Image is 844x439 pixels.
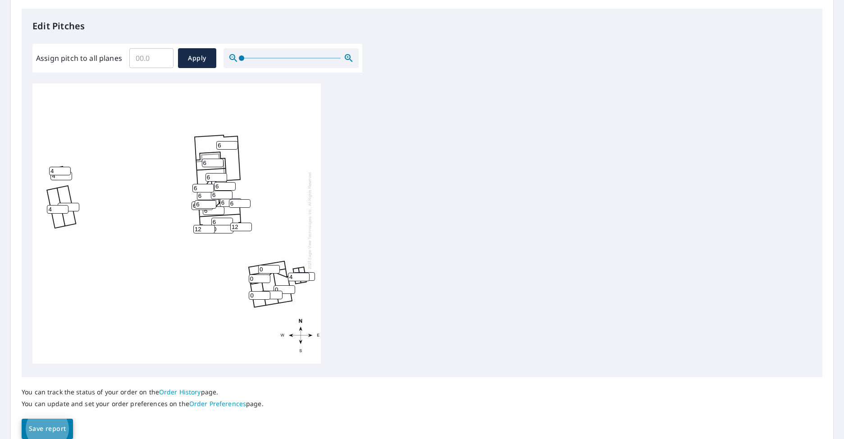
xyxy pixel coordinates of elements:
label: Assign pitch to all planes [36,53,122,64]
span: Save report [29,423,66,434]
input: 00.0 [129,46,173,71]
button: Apply [178,48,216,68]
button: Save report [22,419,73,439]
span: Apply [185,53,209,64]
a: Order History [159,388,201,396]
p: Edit Pitches [32,19,812,33]
a: Order Preferences [189,399,246,408]
p: You can track the status of your order on the page. [22,388,264,396]
p: You can update and set your order preferences on the page. [22,400,264,408]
